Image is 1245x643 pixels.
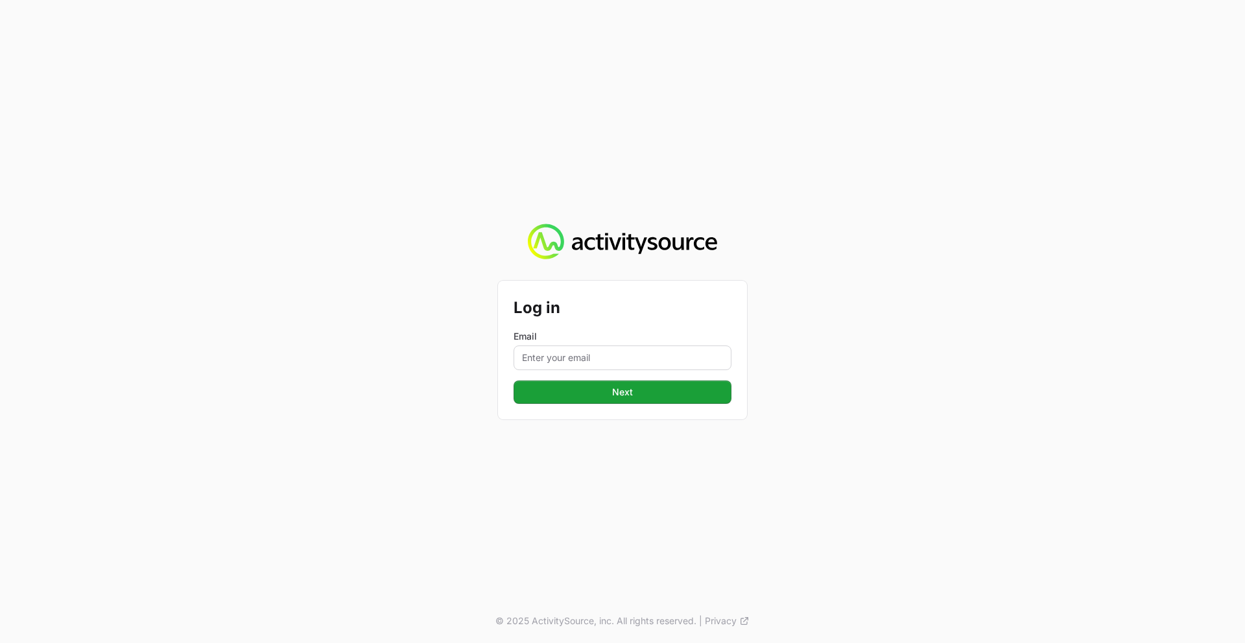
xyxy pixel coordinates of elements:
[705,614,750,627] a: Privacy
[528,224,717,260] img: Activity Source
[514,345,731,370] input: Enter your email
[514,380,731,404] button: Next
[495,614,696,627] p: © 2025 ActivitySource, inc. All rights reserved.
[699,614,702,627] span: |
[612,384,633,400] span: Next
[514,296,731,320] h2: Log in
[514,330,731,343] label: Email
